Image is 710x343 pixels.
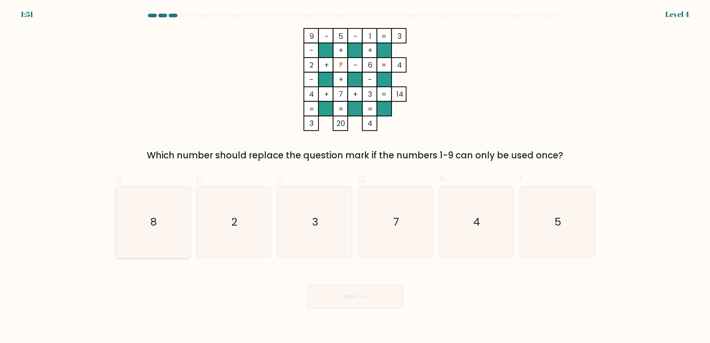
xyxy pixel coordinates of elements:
[277,171,285,186] span: c.
[381,89,386,99] tspan: =
[324,60,329,70] tspan: +
[310,118,314,128] tspan: 3
[554,215,561,229] text: 5
[339,60,343,70] tspan: ?
[196,171,205,186] span: b.
[338,104,344,114] tspan: =
[368,74,372,85] tspan: -
[310,45,314,55] tspan: -
[324,89,329,99] tspan: +
[310,31,314,41] tspan: 9
[665,9,689,20] div: Level 4
[312,215,318,229] text: 3
[393,215,399,229] text: 7
[381,60,386,70] tspan: =
[353,89,358,99] tspan: +
[310,60,314,70] tspan: 2
[338,74,344,85] tspan: +
[307,285,403,308] button: Next
[309,104,314,114] tspan: =
[150,215,157,229] text: 8
[338,45,344,55] tspan: +
[396,89,403,99] tspan: 14
[474,215,480,229] text: 4
[369,31,371,41] tspan: 1
[21,9,33,20] div: 1:51
[397,60,402,70] tspan: 4
[368,45,373,55] tspan: +
[309,89,314,99] tspan: 4
[368,118,372,128] tspan: 4
[358,171,367,186] span: d.
[231,215,237,229] text: 2
[339,89,343,99] tspan: 7
[310,74,314,85] tspan: -
[120,149,590,162] div: Which number should replace the question mark if the numbers 1-9 can only be used once?
[368,89,372,99] tspan: 3
[338,31,343,41] tspan: 5
[381,31,386,41] tspan: =
[368,104,373,114] tspan: =
[325,31,329,41] tspan: -
[354,31,358,41] tspan: -
[520,171,525,186] span: f.
[354,60,358,70] tspan: -
[115,171,124,186] span: a.
[337,118,345,128] tspan: 20
[398,31,402,41] tspan: 3
[439,171,447,186] span: e.
[368,60,372,70] tspan: 6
